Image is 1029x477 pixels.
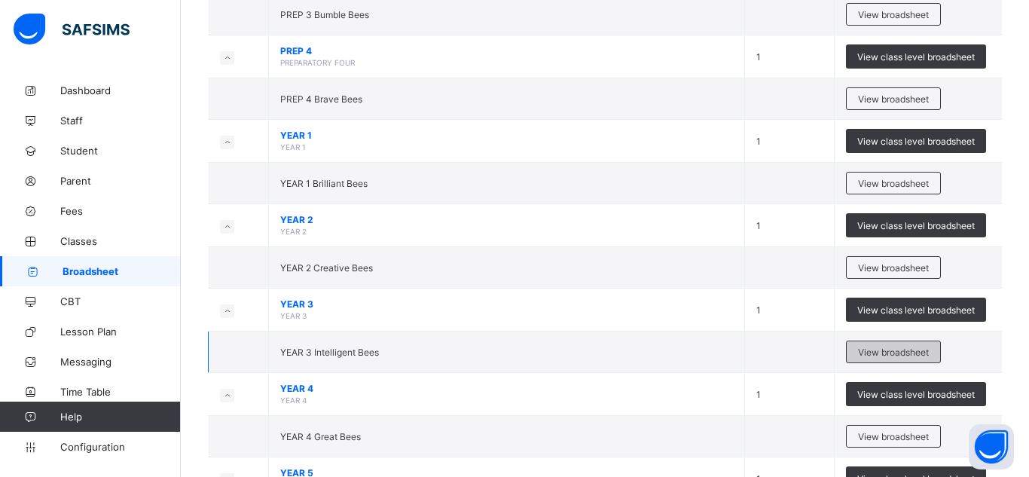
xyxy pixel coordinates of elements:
[60,205,181,217] span: Fees
[756,220,761,231] span: 1
[60,411,180,423] span: Help
[846,44,986,56] a: View class level broadsheet
[846,213,986,225] a: View class level broadsheet
[280,227,307,236] span: YEAR 2
[280,311,307,320] span: YEAR 3
[14,14,130,45] img: safsims
[280,347,379,358] span: YEAR 3 Intelligent Bees
[756,389,761,400] span: 1
[858,262,929,274] span: View broadsheet
[280,298,733,310] span: YEAR 3
[858,347,929,358] span: View broadsheet
[846,298,986,309] a: View class level broadsheet
[846,87,941,99] a: View broadsheet
[60,175,181,187] span: Parent
[60,295,181,307] span: CBT
[280,178,368,189] span: YEAR 1 Brilliant Bees
[60,84,181,96] span: Dashboard
[846,256,941,268] a: View broadsheet
[280,262,373,274] span: YEAR 2 Creative Bees
[858,9,929,20] span: View broadsheet
[969,424,1014,469] button: Open asap
[60,441,180,453] span: Configuration
[63,265,181,277] span: Broadsheet
[846,382,986,393] a: View class level broadsheet
[60,356,181,368] span: Messaging
[280,58,355,67] span: PREPARATORY FOUR
[846,129,986,140] a: View class level broadsheet
[280,45,733,57] span: PREP 4
[846,3,941,14] a: View broadsheet
[857,136,975,147] span: View class level broadsheet
[280,142,306,151] span: YEAR 1
[60,145,181,157] span: Student
[857,304,975,316] span: View class level broadsheet
[756,304,761,316] span: 1
[858,93,929,105] span: View broadsheet
[846,172,941,183] a: View broadsheet
[858,431,929,442] span: View broadsheet
[857,389,975,400] span: View class level broadsheet
[280,93,362,105] span: PREP 4 Brave Bees
[60,326,181,338] span: Lesson Plan
[858,178,929,189] span: View broadsheet
[846,425,941,436] a: View broadsheet
[756,51,761,63] span: 1
[60,386,181,398] span: Time Table
[857,51,975,63] span: View class level broadsheet
[280,383,733,394] span: YEAR 4
[857,220,975,231] span: View class level broadsheet
[280,130,733,141] span: YEAR 1
[846,341,941,352] a: View broadsheet
[280,431,361,442] span: YEAR 4 Great Bees
[280,396,307,405] span: YEAR 4
[756,136,761,147] span: 1
[280,214,733,225] span: YEAR 2
[60,115,181,127] span: Staff
[280,9,369,20] span: PREP 3 Bumble Bees
[60,235,181,247] span: Classes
